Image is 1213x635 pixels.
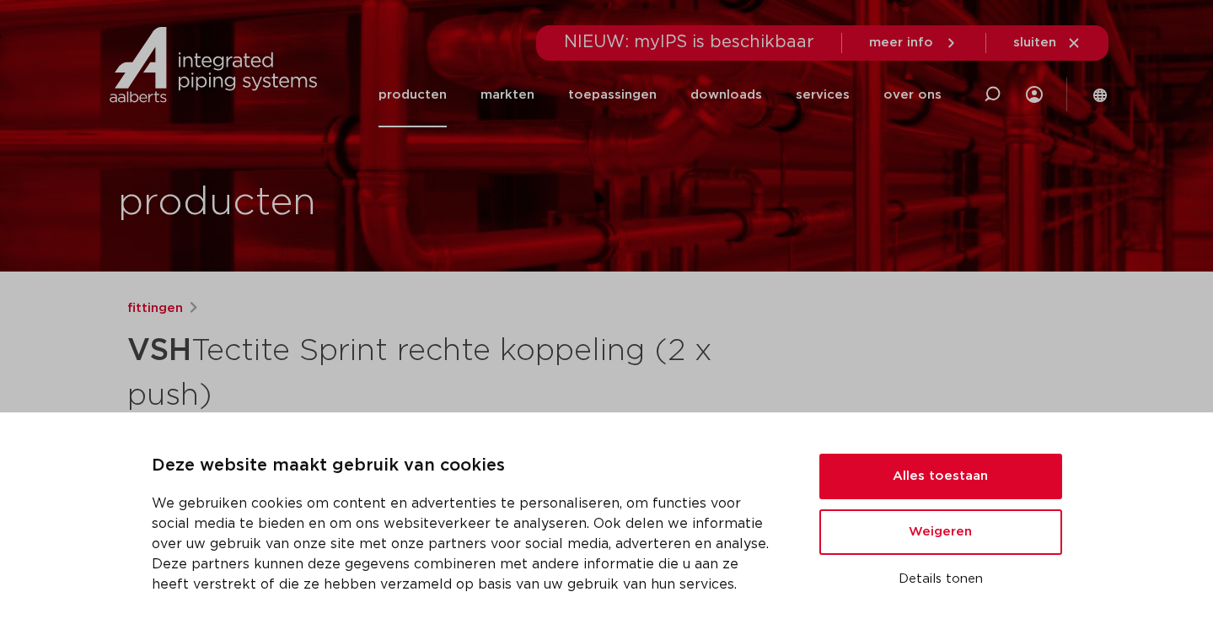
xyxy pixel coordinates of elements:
a: fittingen [127,299,183,319]
a: over ons [883,62,942,127]
span: meer info [869,36,933,49]
a: services [796,62,850,127]
p: Deze website maakt gebruik van cookies [152,453,779,480]
a: meer info [869,35,958,51]
h1: Tectite Sprint rechte koppeling (2 x push) [127,326,760,417]
span: sluiten [1013,36,1056,49]
strong: VSH [127,336,191,366]
a: sluiten [1013,35,1082,51]
p: We gebruiken cookies om content en advertenties te personaliseren, om functies voor social media ... [152,493,779,595]
button: Details tonen [819,565,1062,594]
a: producten [378,62,447,127]
span: NIEUW: myIPS is beschikbaar [564,34,814,51]
button: Alles toestaan [819,454,1062,499]
button: Weigeren [819,509,1062,555]
a: markten [480,62,534,127]
nav: Menu [378,62,942,127]
a: downloads [690,62,762,127]
a: toepassingen [568,62,657,127]
h1: producten [118,176,316,230]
